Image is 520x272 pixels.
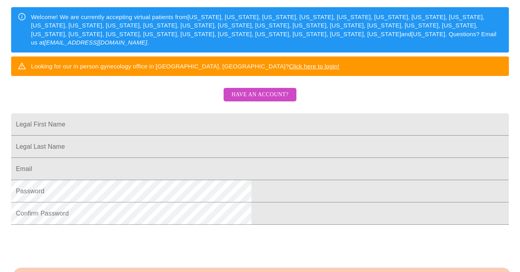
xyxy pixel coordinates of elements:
[11,229,132,260] iframe: reCAPTCHA
[222,97,298,103] a: Have an account?
[224,88,296,102] button: Have an account?
[31,10,502,50] div: Welcome! We are currently accepting virtual patients from [US_STATE], [US_STATE], [US_STATE], [US...
[31,59,339,74] div: Looking for our in person gynecology office in [GEOGRAPHIC_DATA], [GEOGRAPHIC_DATA]?
[44,39,147,46] em: [EMAIL_ADDRESS][DOMAIN_NAME]
[232,90,288,100] span: Have an account?
[289,63,339,70] a: Click here to login!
